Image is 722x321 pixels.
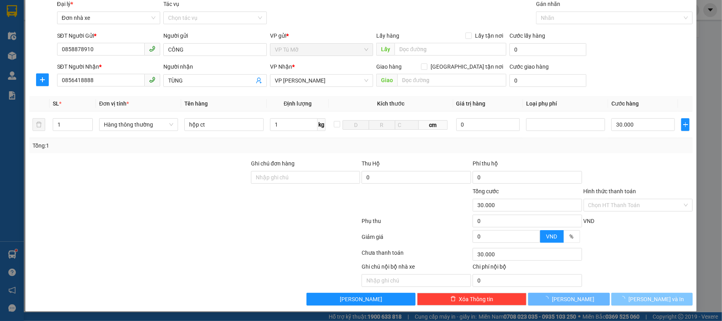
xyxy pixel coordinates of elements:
[473,262,582,274] div: Chi phí nội bộ
[546,233,557,240] span: VND
[552,295,594,304] span: [PERSON_NAME]
[77,41,147,48] strong: : [DOMAIN_NAME]
[33,118,45,131] button: delete
[256,77,262,84] span: user-add
[456,100,486,107] span: Giá trị hàng
[184,118,263,131] input: VD: Bàn, Ghế
[376,74,397,86] span: Giao
[163,62,267,71] div: Người nhận
[361,217,472,231] div: Phụ thu
[59,13,167,22] strong: CÔNG TY TNHH VĨNH QUANG
[149,77,155,83] span: phone
[620,296,628,302] span: loading
[104,119,173,131] span: Hàng thông thường
[376,43,395,56] span: Lấy
[184,100,208,107] span: Tên hàng
[611,100,639,107] span: Cước hàng
[361,248,472,262] div: Chưa thanh toán
[427,62,506,71] span: [GEOGRAPHIC_DATA] tận nơi
[682,121,689,128] span: plus
[36,73,49,86] button: plus
[459,295,494,304] span: Xóa Thông tin
[53,100,59,107] span: SL
[62,12,156,24] span: Đơn nhà xe
[57,62,161,71] div: SĐT Người Nhận
[163,1,179,7] label: Tác vụ
[318,118,326,131] span: kg
[473,188,499,194] span: Tổng cước
[284,100,312,107] span: Định lượng
[528,293,610,306] button: [PERSON_NAME]
[361,233,472,246] div: Giảm giá
[340,295,382,304] span: [PERSON_NAME]
[57,31,161,40] div: SĐT Người Gửi
[536,1,560,7] label: Gán nhãn
[270,63,292,70] span: VP Nhận
[343,120,369,130] input: D
[509,63,549,70] label: Cước giao hàng
[306,293,416,306] button: [PERSON_NAME]
[163,31,267,40] div: Người gửi
[543,296,552,302] span: loading
[584,218,595,224] span: VND
[509,43,586,56] input: Cước lấy hàng
[419,120,448,130] span: cm
[377,100,405,107] span: Kích thước
[376,63,402,70] span: Giao hàng
[376,33,399,39] span: Lấy hàng
[628,295,684,304] span: [PERSON_NAME] và In
[417,293,527,306] button: deleteXóa Thông tin
[87,33,138,39] strong: Hotline : 0889 23 23 23
[395,43,506,56] input: Dọc đường
[472,31,506,40] span: Lấy tận nơi
[570,233,574,240] span: %
[77,42,96,48] span: Website
[270,31,373,40] div: VP gửi
[369,120,395,130] input: R
[362,274,471,287] input: Nhập ghi chú
[80,23,145,32] strong: PHIẾU GỬI HÀNG
[275,75,369,86] span: VP LÊ HỒNG PHONG
[251,171,360,184] input: Ghi chú đơn hàng
[397,74,506,86] input: Dọc đường
[473,159,582,171] div: Phí thu hộ
[681,118,689,131] button: plus
[362,262,471,274] div: Ghi chú nội bộ nhà xe
[8,12,45,50] img: logo
[450,296,456,302] span: delete
[456,118,520,131] input: 0
[149,46,155,52] span: phone
[36,77,48,83] span: plus
[611,293,693,306] button: [PERSON_NAME] và In
[509,74,586,87] input: Cước giao hàng
[251,160,295,167] label: Ghi chú đơn hàng
[275,44,369,56] span: VP Tú Mỡ
[362,160,380,167] span: Thu Hộ
[33,141,279,150] div: Tổng: 1
[99,100,129,107] span: Đơn vị tính
[584,188,636,194] label: Hình thức thanh toán
[57,1,73,7] span: Đại lý
[523,96,608,111] th: Loại phụ phí
[509,33,545,39] label: Cước lấy hàng
[395,120,419,130] input: C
